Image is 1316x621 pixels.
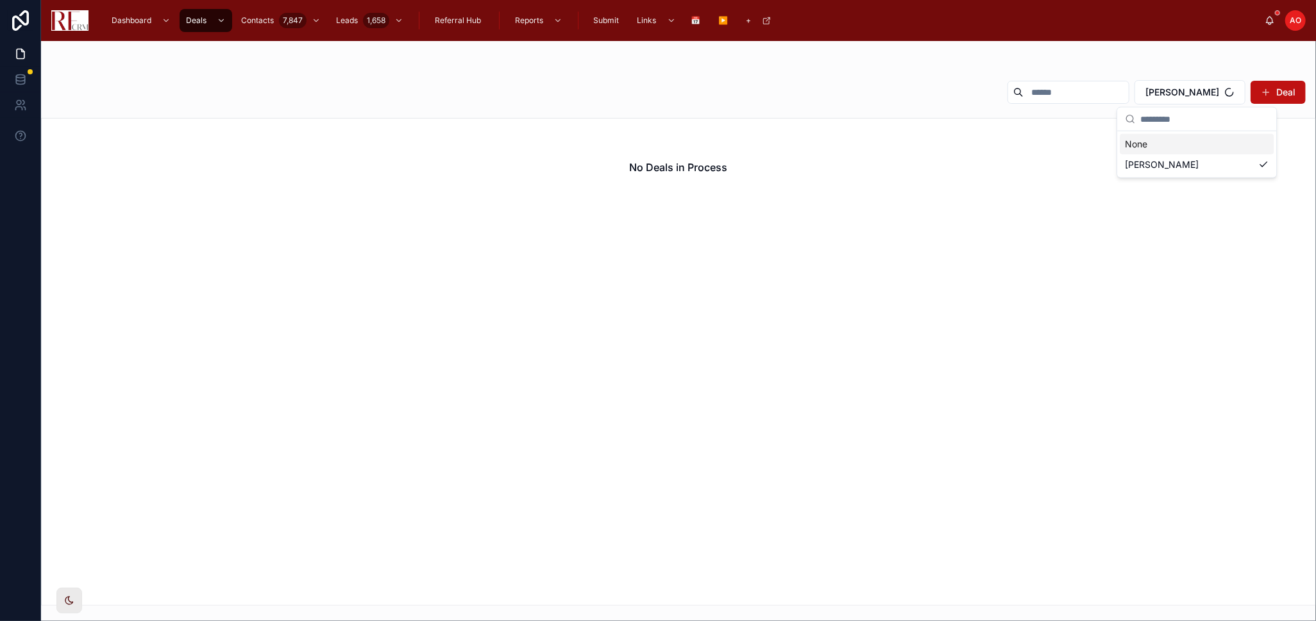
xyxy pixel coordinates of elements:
[1125,158,1199,171] span: [PERSON_NAME]
[587,9,628,32] a: Submit
[713,9,738,32] a: ▶️
[241,15,274,26] span: Contacts
[594,15,620,26] span: Submit
[509,9,569,32] a: Reports
[336,15,358,26] span: Leads
[1290,15,1301,26] span: AO
[1251,81,1306,104] button: Deal
[719,15,729,26] span: ▶️
[105,9,177,32] a: Dashboard
[691,15,701,26] span: 📅
[112,15,151,26] span: Dashboard
[515,15,543,26] span: Reports
[637,15,657,26] span: Links
[99,6,1265,35] div: scrollable content
[279,13,307,28] div: 7,847
[1135,80,1245,104] button: Select Button
[685,9,710,32] a: 📅
[1120,134,1274,154] div: None
[51,10,89,31] img: App logo
[186,15,207,26] span: Deals
[235,9,327,32] a: Contacts7,847
[363,13,389,28] div: 1,658
[1117,131,1276,178] div: Suggestions
[631,9,682,32] a: Links
[740,9,778,32] a: +
[435,15,481,26] span: Referral Hub
[428,9,490,32] a: Referral Hub
[1145,86,1219,99] span: [PERSON_NAME]
[330,9,410,32] a: Leads1,658
[630,160,728,175] h2: No Deals in Process
[747,15,752,26] span: +
[180,9,232,32] a: Deals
